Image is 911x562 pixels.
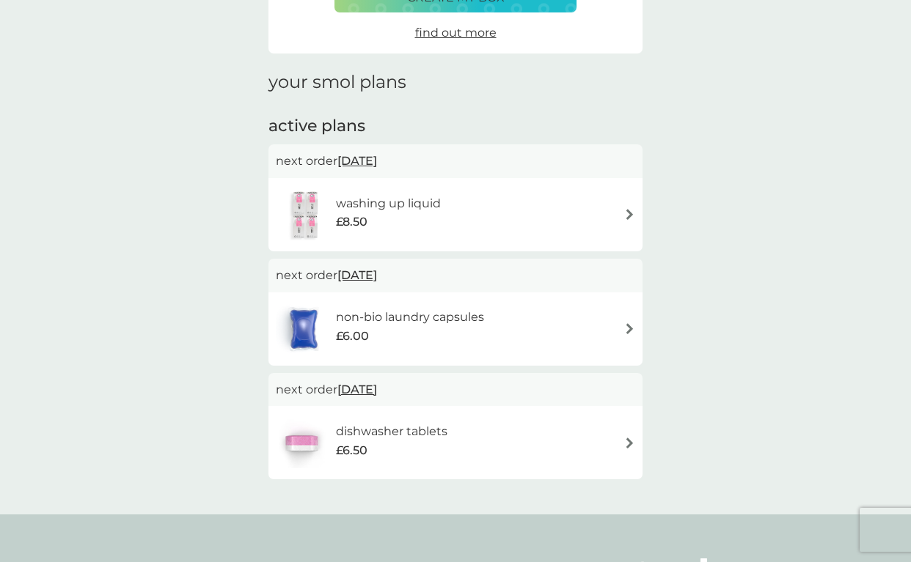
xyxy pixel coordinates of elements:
h1: your smol plans [268,72,643,93]
img: arrow right [624,323,635,334]
img: non-bio laundry capsules [276,303,332,355]
span: £8.50 [336,212,367,232]
span: find out more [415,26,497,40]
h2: active plans [268,115,643,138]
span: £6.00 [336,327,369,346]
img: washing up liquid [276,189,336,240]
span: [DATE] [337,375,377,404]
img: arrow right [624,209,635,220]
a: find out more [415,23,497,42]
h6: dishwasher tablets [336,422,447,441]
span: [DATE] [337,147,377,175]
h6: non-bio laundry capsules [336,308,484,327]
h6: washing up liquid [336,194,441,213]
img: dishwasher tablets [276,417,327,468]
p: next order [276,380,635,399]
p: next order [276,152,635,171]
img: arrow right [624,437,635,448]
span: [DATE] [337,261,377,289]
span: £6.50 [336,441,367,460]
p: next order [276,266,635,285]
